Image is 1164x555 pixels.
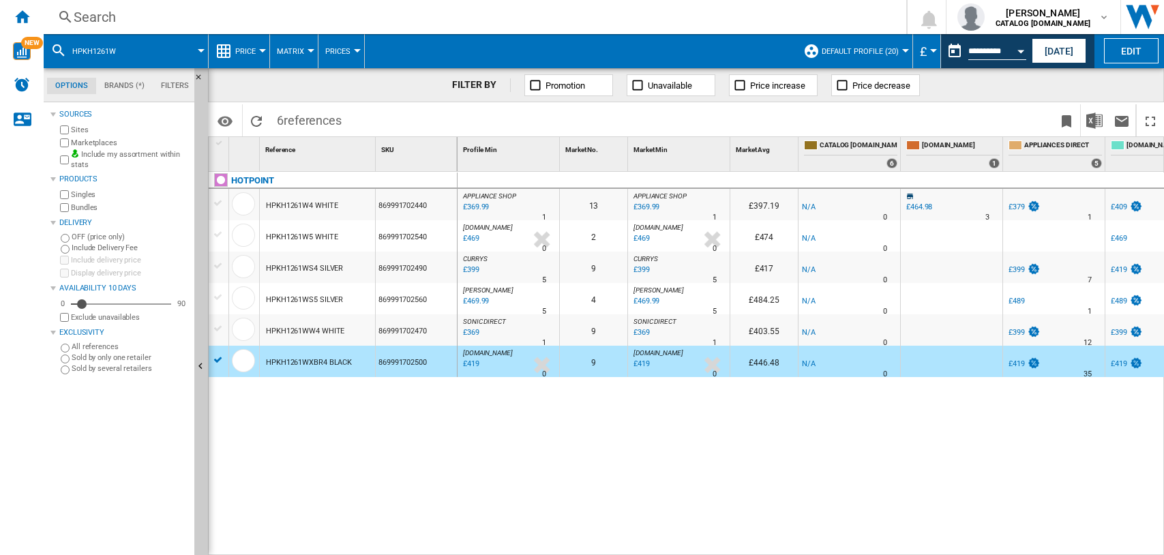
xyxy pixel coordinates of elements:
[1111,234,1127,243] div: £469
[376,252,457,283] div: 869991702490
[61,245,70,254] input: Include Delivery Fee
[883,336,887,350] div: Delivery Time : 0 day
[71,268,189,278] label: Display delivery price
[1109,326,1143,340] div: £399
[74,7,871,27] div: Search
[71,255,189,265] label: Include delivery price
[750,80,805,91] span: Price increase
[463,286,513,294] span: [PERSON_NAME]
[1109,263,1143,277] div: £419
[730,283,798,314] div: £484.25
[1006,326,1041,340] div: £399
[325,34,357,68] div: Prices
[1129,326,1143,337] img: promotionV3.png
[59,174,189,185] div: Products
[802,326,816,340] div: N/A
[633,146,668,153] span: Market Min
[235,47,256,56] span: Price
[376,220,457,252] div: 869991702540
[631,357,650,371] div: Last updated : Friday, 19 September 2025 01:00
[71,125,189,135] label: Sites
[542,242,546,256] div: Delivery Time : 0 day
[1137,104,1164,136] button: Maximize
[1129,263,1143,275] img: promotionV3.png
[733,137,798,158] div: Sort None
[60,190,69,199] input: Singles
[560,346,627,377] div: 9
[376,314,457,346] div: 869991702470
[883,273,887,287] div: Delivery Time : 0 day
[730,346,798,377] div: £446.48
[713,336,717,350] div: Delivery Time : 1 day
[730,220,798,252] div: £474
[277,47,304,56] span: Matrix
[461,357,479,371] div: Last updated : Friday, 19 September 2025 01:00
[266,190,338,222] div: HPKH1261W4 WHITE
[802,200,816,214] div: N/A
[831,74,920,96] button: Price decrease
[231,172,274,189] div: Click to filter on that brand
[60,203,69,212] input: Bundles
[822,47,899,56] span: Default profile (20)
[270,104,348,133] span: 6
[71,149,79,157] img: mysite-bg-18x18.png
[820,140,897,152] span: CATALOG [DOMAIN_NAME]
[71,297,171,311] md-slider: Availability
[1006,295,1025,308] div: £489
[59,327,189,338] div: Exclusivity
[266,284,343,316] div: HPKH1261WS5 SILVER
[1088,211,1092,224] div: Delivery Time : 1 day
[72,243,189,253] label: Include Delivery Fee
[72,342,189,352] label: All references
[376,346,457,377] div: 869991702500
[1108,104,1135,136] button: Send this report by email
[1032,38,1086,63] button: [DATE]
[61,365,70,374] input: Sold by several retailers
[463,224,513,231] span: [DOMAIN_NAME]
[560,283,627,314] div: 4
[941,37,968,65] button: md-calendar
[1109,200,1143,214] div: £409
[59,283,189,294] div: Availability 10 Days
[1084,367,1092,381] div: Delivery Time : 35 days
[648,80,692,91] span: Unavailable
[1109,357,1143,371] div: £419
[985,211,989,224] div: Delivery Time : 3 days
[194,68,211,93] button: Hide
[713,242,717,256] div: Delivery Time : 0 day
[883,211,887,224] div: Delivery Time : 0 day
[883,367,887,381] div: Delivery Time : 0 day
[1053,104,1080,136] button: Bookmark this report
[153,78,197,94] md-tab-item: Filters
[633,349,683,357] span: [DOMAIN_NAME]
[277,34,311,68] div: Matrix
[463,318,506,325] span: SONIC DIRECT
[802,232,816,245] div: N/A
[542,336,546,350] div: Delivery Time : 1 day
[996,6,1090,20] span: [PERSON_NAME]
[376,283,457,314] div: 869991702560
[463,255,487,262] span: CURRYS
[1009,265,1025,274] div: £399
[822,34,906,68] button: Default profile (20)
[1129,200,1143,212] img: promotionV3.png
[560,252,627,283] div: 9
[381,146,394,153] span: SKU
[1009,328,1025,337] div: £399
[883,242,887,256] div: Delivery Time : 0 day
[72,352,189,363] label: Sold by only one retailer
[61,355,70,363] input: Sold by only one retailer
[60,313,69,322] input: Display delivery price
[461,232,479,245] div: Last updated : Friday, 19 September 2025 01:00
[325,47,350,56] span: Prices
[852,80,910,91] span: Price decrease
[71,202,189,213] label: Bundles
[803,34,906,68] div: Default profile (20)
[730,189,798,220] div: £397.19
[1006,137,1105,171] div: APPLIANCES DIRECT 5 offers sold by APPLIANCES DIRECT
[1111,328,1127,337] div: £399
[913,34,941,68] md-menu: Currency
[633,224,683,231] span: [DOMAIN_NAME]
[996,19,1090,28] b: CATALOG [DOMAIN_NAME]
[1009,359,1025,368] div: £419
